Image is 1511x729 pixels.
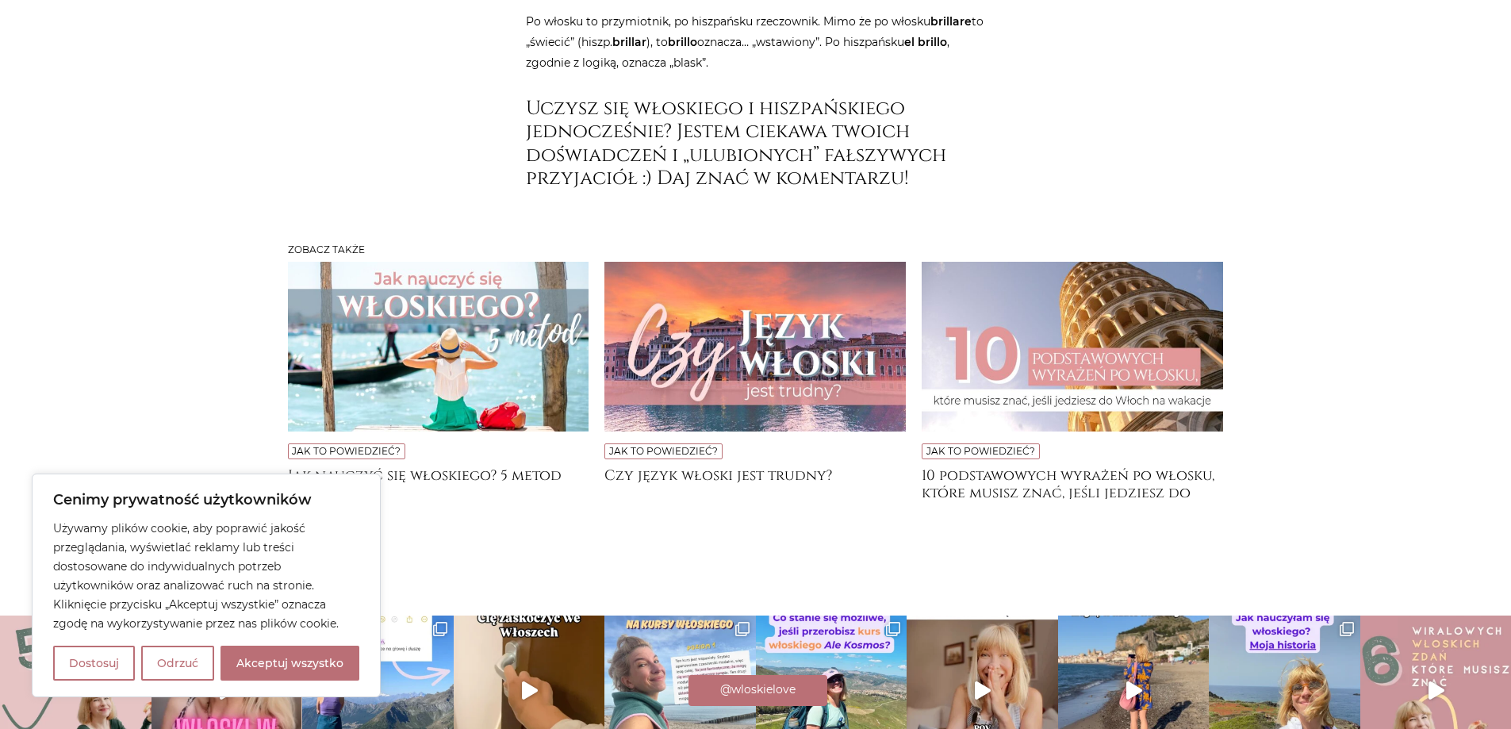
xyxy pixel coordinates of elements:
svg: Clone [735,622,750,636]
a: Jak nauczyć się włoskiego? 5 metod [288,467,589,499]
strong: brillo [668,35,697,49]
button: Odrzuć [141,646,214,681]
p: Po włosku to przymiotnik, po hiszpańsku rzeczownik. Mimo że po włosku to „świecić” (hiszp. ), to ... [526,11,986,73]
svg: Clone [1340,622,1354,636]
button: Dostosuj [53,646,135,681]
svg: Clone [886,622,900,636]
span: @wloskielove [720,682,796,696]
svg: Play [1429,681,1444,700]
svg: Clone [433,622,447,636]
strong: brillare [930,14,972,29]
button: Akceptuj wszystko [221,646,359,681]
a: 10 podstawowych wyrażeń po włosku, które musisz znać, jeśli jedziesz do [GEOGRAPHIC_DATA] na wakacje [922,467,1223,499]
svg: Play [522,681,538,700]
svg: Play [975,681,991,700]
h3: Zobacz także [288,244,1224,255]
a: Jak to powiedzieć? [292,445,401,457]
a: Jak to powiedzieć? [926,445,1035,457]
a: Czy język włoski jest trudny? [604,467,906,499]
a: Instagram @wloskielove [688,675,827,706]
p: Cenimy prywatność użytkowników [53,490,359,509]
strong: brillar [612,35,646,49]
svg: Play [1126,681,1142,700]
h3: Uczysz się włoskiego i hiszpańskiego jednocześnie? Jestem ciekawa twoich doświadczeń i „ulubionyc... [526,97,986,190]
a: Jak to powiedzieć? [609,445,718,457]
strong: el brillo [904,35,947,49]
p: Używamy plików cookie, aby poprawić jakość przeglądania, wyświetlać reklamy lub treści dostosowan... [53,519,359,633]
